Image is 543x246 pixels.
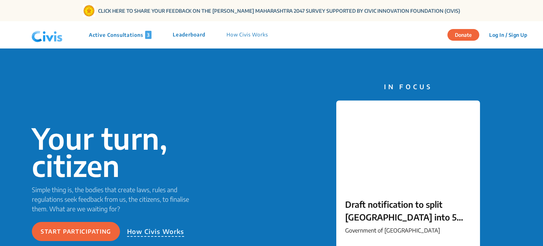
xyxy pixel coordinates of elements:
[345,198,471,223] p: Draft notification to split [GEOGRAPHIC_DATA] into 5 city corporations/[GEOGRAPHIC_DATA] ನಗರವನ್ನು...
[89,31,152,39] p: Active Consultations
[485,29,532,40] button: Log In / Sign Up
[98,7,460,15] a: CLICK HERE TO SHARE YOUR FEEDBACK ON THE [PERSON_NAME] MAHARASHTRA 2047 SURVEY SUPPORTED BY CIVIC...
[127,227,184,237] p: How Civis Works
[145,31,152,39] span: 3
[173,31,205,39] p: Leaderboard
[447,29,479,41] button: Donate
[227,31,268,39] p: How Civis Works
[29,24,65,46] img: navlogo.png
[32,125,200,179] p: Your turn, citizen
[447,31,485,38] a: Donate
[32,222,120,241] button: Start participating
[345,226,471,235] p: Government of [GEOGRAPHIC_DATA]
[83,5,95,17] img: Gom Logo
[336,82,480,91] p: IN FOCUS
[32,185,200,213] p: Simple thing is, the bodies that create laws, rules and regulations seek feedback from us, the ci...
